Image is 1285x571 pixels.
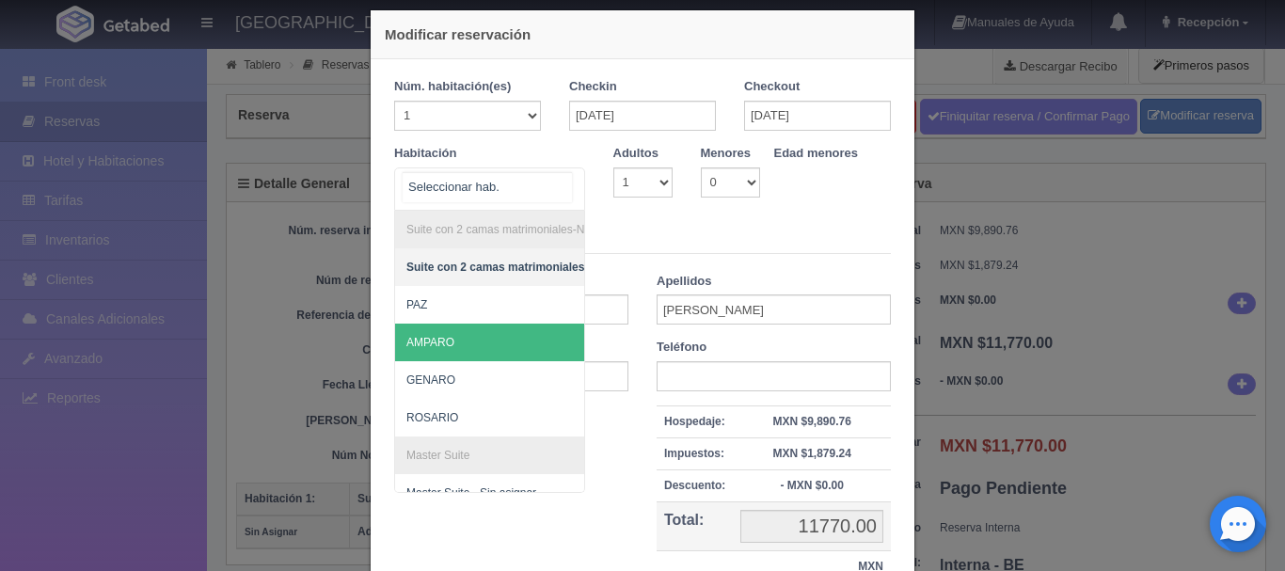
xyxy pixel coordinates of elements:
input: DD-MM-AAAA [569,101,716,131]
legend: Datos del Cliente [394,225,891,254]
th: Total: [657,502,733,551]
label: Checkin [569,78,617,96]
strong: - MXN $0.00 [780,479,843,492]
label: Menores [701,145,751,163]
span: GENARO [406,373,455,387]
span: AMPARO [406,336,454,349]
label: Apellidos [657,273,712,291]
th: Hospedaje: [657,405,733,437]
input: DD-MM-AAAA [744,101,891,131]
th: Impuestos: [657,437,733,469]
strong: MXN $9,890.76 [772,415,850,428]
label: Teléfono [657,339,706,357]
label: Checkout [744,78,800,96]
label: Adultos [613,145,658,163]
th: Descuento: [657,469,733,501]
span: ROSARIO [406,411,458,424]
span: Suite con 2 camas matrimoniales-No apta para menores - Sin asignar [406,261,778,274]
label: Núm. habitación(es) [394,78,511,96]
span: PAZ [406,298,427,311]
label: Edad menores [774,145,859,163]
span: Master Suite - Sin asignar [406,486,536,500]
input: Seleccionar hab. [403,172,572,202]
label: Habitación [394,145,456,163]
h4: Modificar reservación [385,24,900,44]
strong: MXN $1,879.24 [772,447,850,460]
